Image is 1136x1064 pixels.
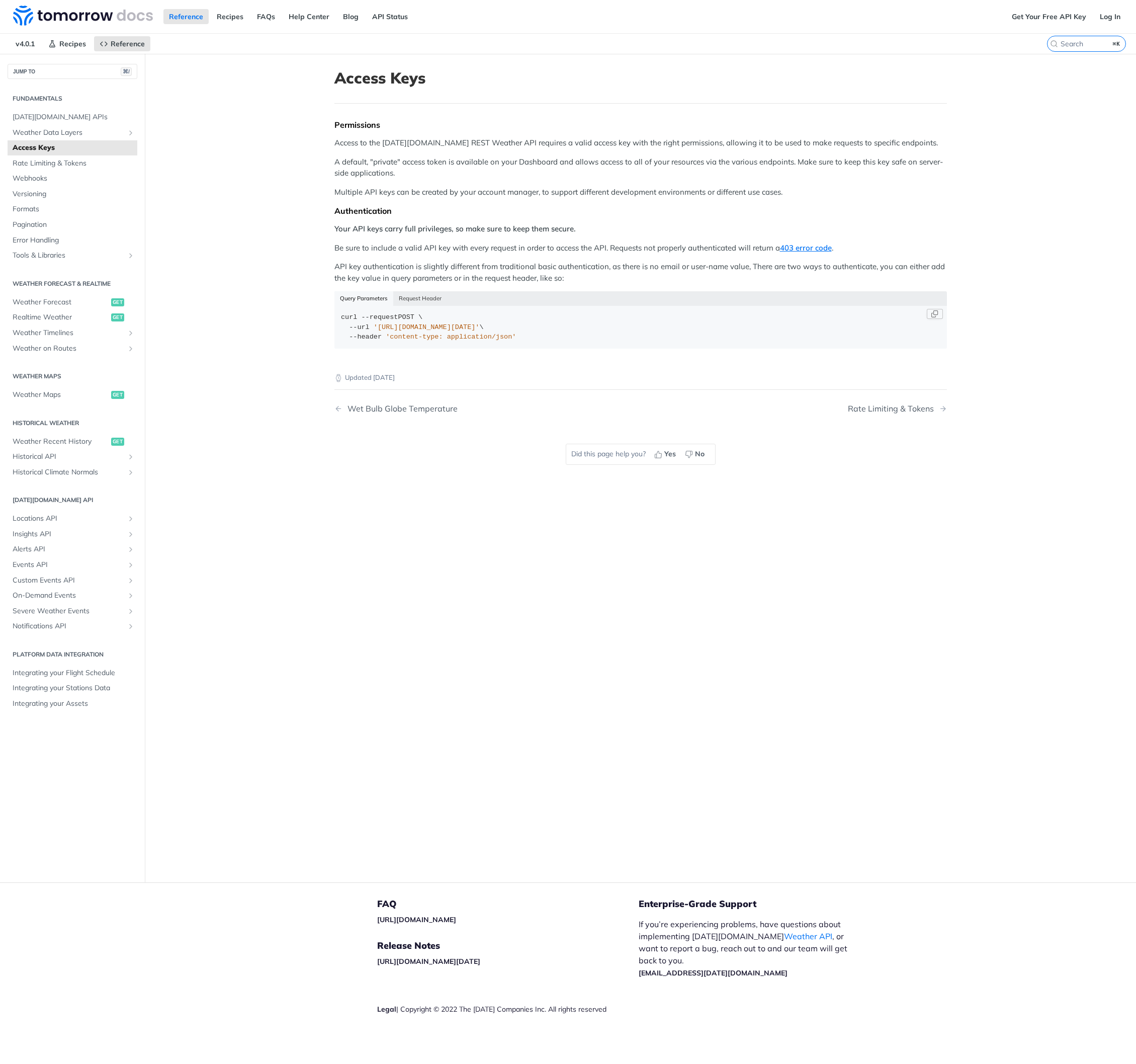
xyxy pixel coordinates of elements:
span: Error Handling [13,235,135,245]
a: [EMAIL_ADDRESS][DATE][DOMAIN_NAME] [639,968,788,977]
a: Integrating your Flight Schedule [8,666,137,681]
a: Reference [94,36,150,51]
span: Rate Limiting & Tokens [13,158,135,169]
span: --header [349,333,382,341]
h2: [DATE][DOMAIN_NAME] API [8,496,137,505]
span: [DATE][DOMAIN_NAME] APIs [13,112,135,122]
span: '[URL][DOMAIN_NAME][DATE]' [374,323,480,331]
span: 'content-type: application/json' [386,333,516,341]
button: Show subpages for Insights API [127,530,135,538]
h2: Weather Maps [8,372,137,381]
a: Blog [337,9,364,24]
span: Weather on Routes [13,344,124,354]
a: Events APIShow subpages for Events API [8,557,137,572]
a: Help Center [283,9,335,24]
a: [URL][DOMAIN_NAME][DATE] [377,957,480,966]
p: API key authentication is slightly different from traditional basic authentication, as there is n... [334,261,947,284]
a: Weather TimelinesShow subpages for Weather Timelines [8,325,137,341]
button: Show subpages for Historical Climate Normals [127,468,135,476]
button: Show subpages for Alerts API [127,545,135,553]
strong: Your API keys carry full privileges, so make sure to keep them secure. [334,224,576,233]
h1: Access Keys [334,69,947,87]
a: Historical Climate NormalsShow subpages for Historical Climate Normals [8,465,137,480]
div: | Copyright © 2022 The [DATE] Companies Inc. All rights reserved [377,1004,639,1014]
h2: Platform DATA integration [8,650,137,659]
span: ⌘/ [121,67,132,76]
button: Copy Code [927,309,943,319]
button: Show subpages for On-Demand Events [127,592,135,600]
button: Show subpages for Tools & Libraries [127,252,135,260]
p: Be sure to include a valid API key with every request in order to access the API. Requests not pr... [334,242,947,254]
a: Custom Events APIShow subpages for Custom Events API [8,573,137,588]
button: JUMP TO⌘/ [8,64,137,79]
span: Weather Timelines [13,328,124,338]
a: Error Handling [8,233,137,248]
span: Reference [111,39,145,48]
span: Versioning [13,189,135,199]
span: Events API [13,560,124,570]
button: Yes [651,447,681,462]
span: Alerts API [13,544,124,554]
button: Show subpages for Events API [127,561,135,569]
a: [URL][DOMAIN_NAME] [377,915,456,924]
span: Webhooks [13,174,135,184]
button: Show subpages for Locations API [127,515,135,523]
div: Authentication [334,206,947,216]
span: get [111,313,124,321]
span: --request [362,313,398,321]
span: Access Keys [13,143,135,153]
span: On-Demand Events [13,591,124,601]
span: Historical Climate Normals [13,467,124,477]
div: Permissions [334,120,947,130]
div: Did this page help you? [566,444,716,465]
a: Webhooks [8,171,137,186]
button: Show subpages for Weather Data Layers [127,129,135,137]
a: Realtime Weatherget [8,310,137,325]
a: Log In [1094,9,1126,24]
span: Historical API [13,452,124,462]
span: get [111,438,124,446]
a: Tools & LibrariesShow subpages for Tools & Libraries [8,248,137,263]
a: 403 error code [780,243,832,253]
div: Wet Bulb Globe Temperature [342,404,458,414]
span: Locations API [13,514,124,524]
span: Severe Weather Events [13,606,124,616]
button: Show subpages for Custom Events API [127,577,135,585]
a: Next Page: Rate Limiting & Tokens [848,404,947,414]
h2: Weather Forecast & realtime [8,279,137,288]
a: Alerts APIShow subpages for Alerts API [8,542,137,557]
svg: Search [1050,40,1058,48]
a: Integrating your Assets [8,696,137,711]
img: Tomorrow.io Weather API Docs [13,6,153,26]
span: Weather Data Layers [13,128,124,138]
button: Show subpages for Weather on Routes [127,345,135,353]
a: Weather Mapsget [8,387,137,402]
a: Integrating your Stations Data [8,681,137,696]
span: Tools & Libraries [13,251,124,261]
a: Weather API [784,931,832,941]
a: Weather on RoutesShow subpages for Weather on Routes [8,341,137,356]
span: get [111,391,124,399]
nav: Pagination Controls [334,394,947,424]
button: Request Header [393,291,448,305]
a: Legal [377,1005,396,1014]
p: Updated [DATE] [334,373,947,383]
span: Weather Forecast [13,297,109,307]
span: Integrating your Flight Schedule [13,668,135,678]
a: Notifications APIShow subpages for Notifications API [8,619,137,634]
span: Pagination [13,220,135,230]
span: v4.0.1 [10,36,40,51]
a: Reference [163,9,209,24]
a: On-Demand EventsShow subpages for On-Demand Events [8,588,137,603]
button: Show subpages for Notifications API [127,622,135,630]
span: --url [349,323,370,331]
a: Versioning [8,187,137,202]
a: Recipes [43,36,92,51]
span: Recipes [59,39,86,48]
a: Recipes [211,9,249,24]
h2: Fundamentals [8,94,137,103]
span: Custom Events API [13,576,124,586]
span: Insights API [13,529,124,539]
div: POST \ \ [341,312,940,342]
